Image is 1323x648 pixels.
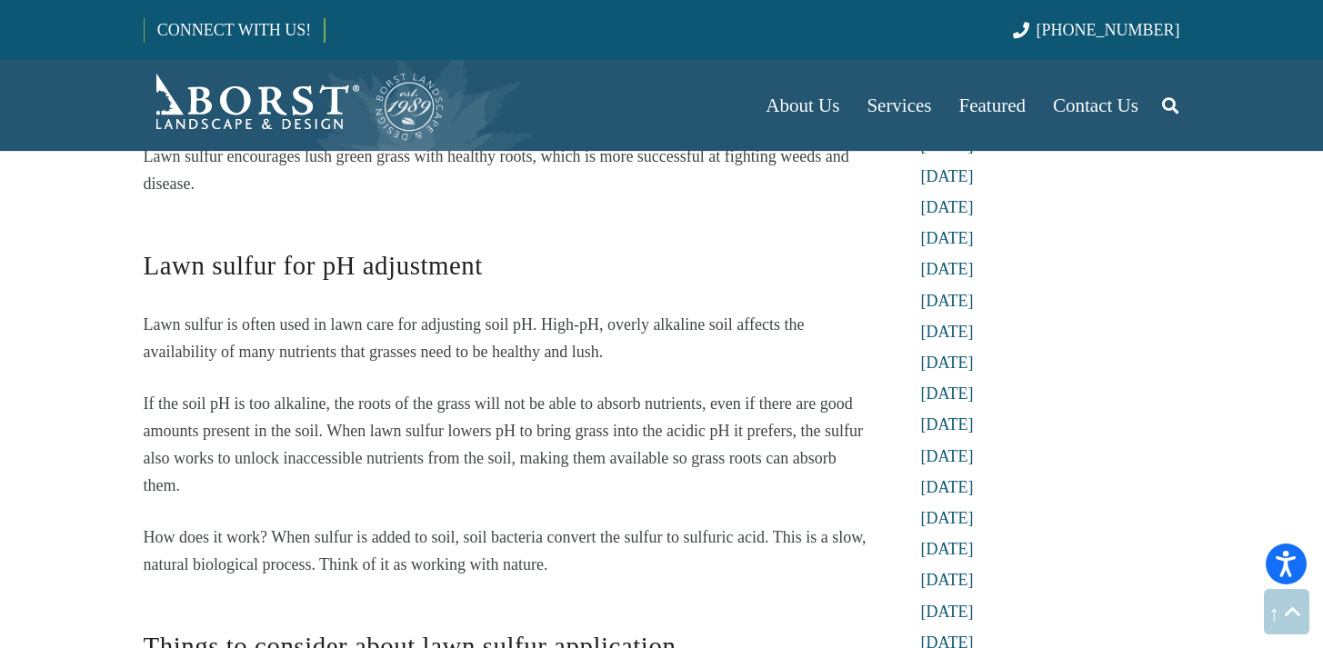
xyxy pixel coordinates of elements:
[921,603,974,621] a: [DATE]
[1037,21,1180,39] span: [PHONE_NUMBER]
[921,292,974,310] a: [DATE]
[921,478,974,496] a: [DATE]
[1264,589,1309,634] a: Back to top
[766,95,839,116] span: About Us
[144,394,864,494] span: If the soil pH is too alkaline, the roots of the grass will not be able to absorb nutrients, even...
[921,260,974,278] a: [DATE]
[921,229,974,247] a: [DATE]
[1013,21,1179,39] a: [PHONE_NUMBER]
[921,571,974,589] a: [DATE]
[921,447,974,465] a: [DATE]
[921,540,974,558] a: [DATE]
[921,509,974,527] a: [DATE]
[921,323,974,341] a: [DATE]
[853,60,945,151] a: Services
[144,69,446,142] a: Borst-Logo
[144,528,867,573] span: How does it work? When sulfur is added to soil, soil bacteria convert the sulfur to sulfuric acid...
[959,95,1026,116] span: Featured
[921,198,974,216] a: [DATE]
[921,136,974,155] a: [DATE]
[144,251,483,280] span: Lawn sulfur for pH adjustment
[867,95,931,116] span: Services
[921,384,974,403] a: [DATE]
[144,120,864,193] span: On the other hand, lawns with a good amount of sulfur have strong grass with dense blades and goo...
[921,354,974,372] a: [DATE]
[946,60,1039,151] a: Featured
[1053,95,1138,116] span: Contact Us
[921,167,974,185] a: [DATE]
[1152,83,1188,128] a: Search
[752,60,853,151] a: About Us
[144,315,805,361] span: Lawn sulfur is often used in lawn care for adjusting soil pH. High-pH, overly alkaline soil affec...
[145,8,324,52] a: CONNECT WITH US!
[1039,60,1152,151] a: Contact Us
[921,415,974,434] a: [DATE]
